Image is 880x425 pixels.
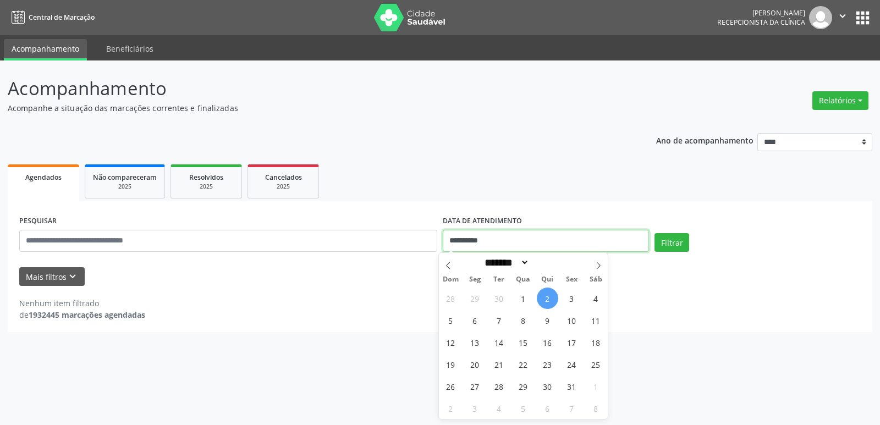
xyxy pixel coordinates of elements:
[717,8,805,18] div: [PERSON_NAME]
[19,213,57,230] label: PESQUISAR
[812,91,868,110] button: Relatórios
[8,75,613,102] p: Acompanhamento
[488,288,510,309] span: Setembro 30, 2025
[656,133,754,147] p: Ano de acompanhamento
[488,354,510,375] span: Outubro 21, 2025
[585,376,607,397] span: Novembro 1, 2025
[584,276,608,283] span: Sáb
[561,354,582,375] span: Outubro 24, 2025
[440,288,461,309] span: Setembro 28, 2025
[463,276,487,283] span: Seg
[93,173,157,182] span: Não compareceram
[19,267,85,286] button: Mais filtroskeyboard_arrow_down
[513,332,534,353] span: Outubro 15, 2025
[488,310,510,331] span: Outubro 7, 2025
[561,398,582,419] span: Novembro 7, 2025
[511,276,535,283] span: Qua
[513,398,534,419] span: Novembro 5, 2025
[809,6,832,29] img: img
[513,354,534,375] span: Outubro 22, 2025
[464,310,486,331] span: Outubro 6, 2025
[439,276,463,283] span: Dom
[440,332,461,353] span: Outubro 12, 2025
[561,376,582,397] span: Outubro 31, 2025
[654,233,689,252] button: Filtrar
[440,376,461,397] span: Outubro 26, 2025
[481,257,530,268] select: Month
[29,310,145,320] strong: 1932445 marcações agendadas
[513,310,534,331] span: Outubro 8, 2025
[464,288,486,309] span: Setembro 29, 2025
[440,310,461,331] span: Outubro 5, 2025
[513,288,534,309] span: Outubro 1, 2025
[537,376,558,397] span: Outubro 30, 2025
[488,376,510,397] span: Outubro 28, 2025
[93,183,157,191] div: 2025
[67,271,79,283] i: keyboard_arrow_down
[537,354,558,375] span: Outubro 23, 2025
[585,354,607,375] span: Outubro 25, 2025
[537,310,558,331] span: Outubro 9, 2025
[8,8,95,26] a: Central de Marcação
[513,376,534,397] span: Outubro 29, 2025
[561,332,582,353] span: Outubro 17, 2025
[537,398,558,419] span: Novembro 6, 2025
[488,332,510,353] span: Outubro 14, 2025
[98,39,161,58] a: Beneficiários
[853,8,872,27] button: apps
[265,173,302,182] span: Cancelados
[487,276,511,283] span: Ter
[189,173,223,182] span: Resolvidos
[561,288,582,309] span: Outubro 3, 2025
[179,183,234,191] div: 2025
[561,310,582,331] span: Outubro 10, 2025
[440,354,461,375] span: Outubro 19, 2025
[535,276,559,283] span: Qui
[256,183,311,191] div: 2025
[464,376,486,397] span: Outubro 27, 2025
[585,398,607,419] span: Novembro 8, 2025
[537,288,558,309] span: Outubro 2, 2025
[8,102,613,114] p: Acompanhe a situação das marcações correntes e finalizadas
[19,297,145,309] div: Nenhum item filtrado
[440,398,461,419] span: Novembro 2, 2025
[4,39,87,60] a: Acompanhamento
[19,309,145,321] div: de
[29,13,95,22] span: Central de Marcação
[832,6,853,29] button: 
[585,288,607,309] span: Outubro 4, 2025
[443,213,522,230] label: DATA DE ATENDIMENTO
[585,332,607,353] span: Outubro 18, 2025
[529,257,565,268] input: Year
[837,10,849,22] i: 
[464,354,486,375] span: Outubro 20, 2025
[25,173,62,182] span: Agendados
[464,398,486,419] span: Novembro 3, 2025
[585,310,607,331] span: Outubro 11, 2025
[537,332,558,353] span: Outubro 16, 2025
[717,18,805,27] span: Recepcionista da clínica
[464,332,486,353] span: Outubro 13, 2025
[488,398,510,419] span: Novembro 4, 2025
[559,276,584,283] span: Sex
